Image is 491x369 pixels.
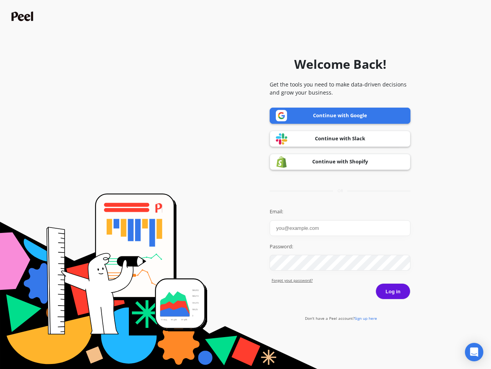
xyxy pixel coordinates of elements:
[294,55,386,73] h1: Welcome Back!
[276,133,287,145] img: Slack logo
[376,283,410,299] button: Log in
[272,278,410,283] a: Forgot yout password?
[270,208,410,216] label: Email:
[270,188,410,194] div: or
[12,12,35,21] img: Peel
[270,108,410,124] a: Continue with Google
[465,343,483,361] div: Open Intercom Messenger
[270,131,410,147] a: Continue with Slack
[276,110,287,121] img: Google logo
[270,243,410,251] label: Password:
[270,80,410,96] p: Get the tools you need to make data-driven decisions and grow your business.
[276,156,287,168] img: Shopify logo
[270,220,410,236] input: you@example.com
[354,316,377,321] span: Sign up here
[305,316,377,321] a: Don't have a Peel account?Sign up here
[270,154,410,170] a: Continue with Shopify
